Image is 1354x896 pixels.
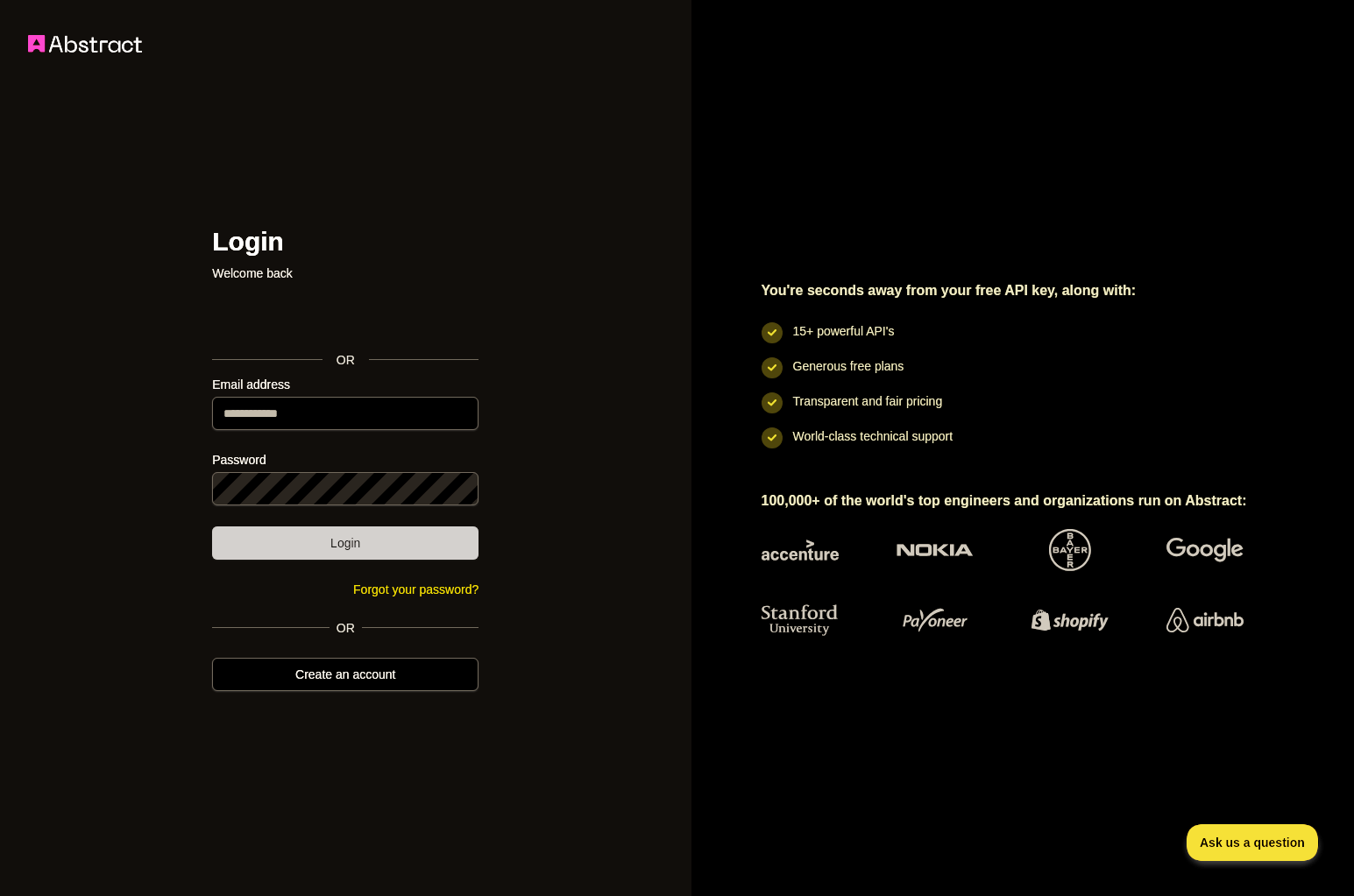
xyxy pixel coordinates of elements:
div: 15+ powerful API's [793,322,895,357]
p: Welcome back [212,265,479,282]
div: Transparent and fair pricing [793,392,943,427]
button: Login [212,526,479,560]
span: OR [330,619,362,637]
img: payoneer [897,601,974,639]
h2: Login [212,226,479,258]
a: Create an account [212,658,479,691]
img: Workflow [28,35,142,53]
img: check mark [762,427,783,448]
iframe: Toggle Customer Support [1187,824,1319,861]
img: nokia [897,529,974,571]
img: shopify [1031,601,1109,639]
img: check mark [762,357,783,378]
img: bayer [1049,529,1091,571]
img: google [1166,529,1244,571]
img: airbnb [1166,601,1244,639]
img: check mark [762,322,783,343]
div: Generous free plans [793,357,904,392]
img: stanford university [762,601,839,639]
div: World-class technical support [793,427,953,462]
label: Email address [212,376,479,393]
label: Password [212,451,479,469]
img: accenture [762,529,839,571]
a: Forgot your password? [353,582,479,596]
div: 100,000+ of the world's top engineers and organizations run on Abstract: [762,490,1300,511]
div: You're seconds away from your free API key, along with: [762,280,1300,301]
iframe: Sign in with Google Button [203,301,484,340]
span: OR [323,351,369,369]
img: check mark [762,392,783,413]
